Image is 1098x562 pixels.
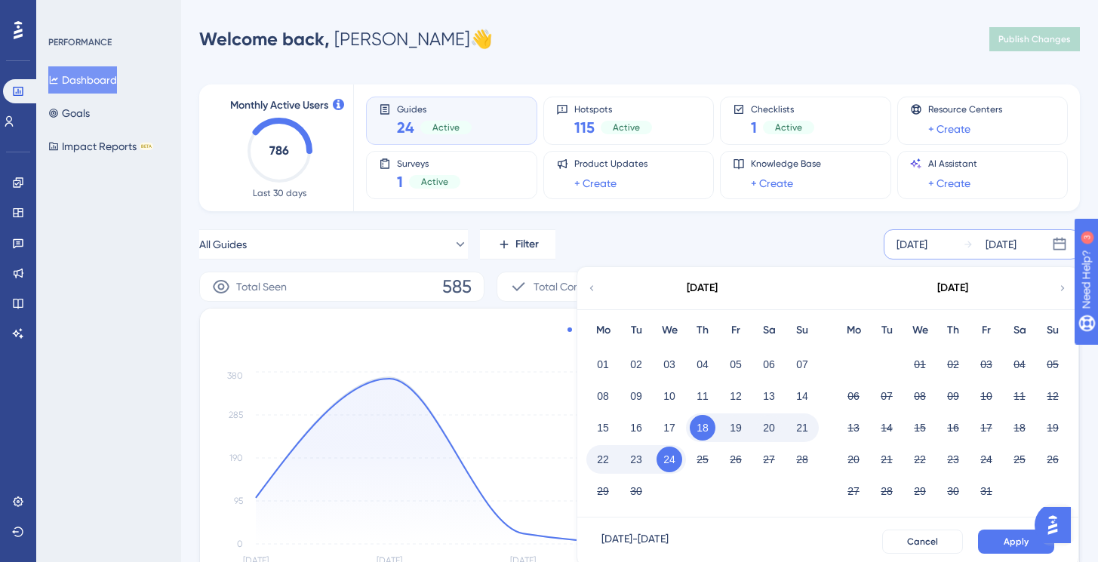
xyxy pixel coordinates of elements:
[970,321,1003,339] div: Fr
[723,352,749,377] button: 05
[567,324,623,336] div: Total Seen
[590,415,616,441] button: 15
[690,383,715,409] button: 11
[657,415,682,441] button: 17
[786,321,819,339] div: Su
[1040,352,1066,377] button: 05
[841,383,866,409] button: 06
[940,478,966,504] button: 30
[199,235,247,253] span: All Guides
[907,383,933,409] button: 08
[973,352,999,377] button: 03
[397,103,472,114] span: Guides
[986,235,1016,253] div: [DATE]
[687,279,718,297] div: [DATE]
[751,117,757,138] span: 1
[723,383,749,409] button: 12
[907,415,933,441] button: 15
[907,478,933,504] button: 29
[928,103,1002,115] span: Resource Centers
[397,171,403,192] span: 1
[657,352,682,377] button: 03
[907,447,933,472] button: 22
[590,352,616,377] button: 01
[590,447,616,472] button: 22
[870,321,903,339] div: Tu
[229,453,243,463] tspan: 190
[752,321,786,339] div: Sa
[973,415,999,441] button: 17
[1040,447,1066,472] button: 26
[623,415,649,441] button: 16
[907,352,933,377] button: 01
[882,530,963,554] button: Cancel
[269,143,289,158] text: 786
[690,415,715,441] button: 18
[973,447,999,472] button: 24
[690,352,715,377] button: 04
[973,478,999,504] button: 31
[907,536,938,548] span: Cancel
[48,133,153,160] button: Impact ReportsBETA
[751,174,793,192] a: + Create
[574,158,647,170] span: Product Updates
[623,383,649,409] button: 09
[874,415,900,441] button: 14
[397,158,460,168] span: Surveys
[623,447,649,472] button: 23
[973,383,999,409] button: 10
[590,478,616,504] button: 29
[756,415,782,441] button: 20
[775,121,802,134] span: Active
[978,530,1054,554] button: Apply
[574,174,617,192] a: + Create
[48,66,117,94] button: Dashboard
[574,117,595,138] span: 115
[789,415,815,441] button: 21
[837,321,870,339] div: Mo
[1007,383,1032,409] button: 11
[723,447,749,472] button: 26
[1036,321,1069,339] div: Su
[234,496,243,506] tspan: 95
[719,321,752,339] div: Fr
[841,447,866,472] button: 20
[1007,352,1032,377] button: 04
[928,120,970,138] a: + Create
[574,103,652,114] span: Hotspots
[590,383,616,409] button: 08
[1007,415,1032,441] button: 18
[230,97,328,115] span: Monthly Active Users
[653,321,686,339] div: We
[940,447,966,472] button: 23
[874,478,900,504] button: 28
[789,383,815,409] button: 14
[789,447,815,472] button: 28
[35,4,94,22] span: Need Help?
[756,447,782,472] button: 27
[421,176,448,188] span: Active
[897,235,927,253] div: [DATE]
[586,321,620,339] div: Mo
[229,410,243,420] tspan: 285
[841,478,866,504] button: 27
[236,278,287,296] span: Total Seen
[940,383,966,409] button: 09
[874,383,900,409] button: 07
[989,27,1080,51] button: Publish Changes
[903,321,937,339] div: We
[515,235,539,253] span: Filter
[237,539,243,549] tspan: 0
[756,383,782,409] button: 13
[623,352,649,377] button: 02
[998,33,1071,45] span: Publish Changes
[442,275,472,299] span: 585
[253,187,306,199] span: Last 30 days
[534,278,616,296] span: Total Completion
[756,352,782,377] button: 06
[227,370,243,381] tspan: 380
[432,121,460,134] span: Active
[48,36,112,48] div: PERFORMANCE
[1003,321,1036,339] div: Sa
[928,174,970,192] a: + Create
